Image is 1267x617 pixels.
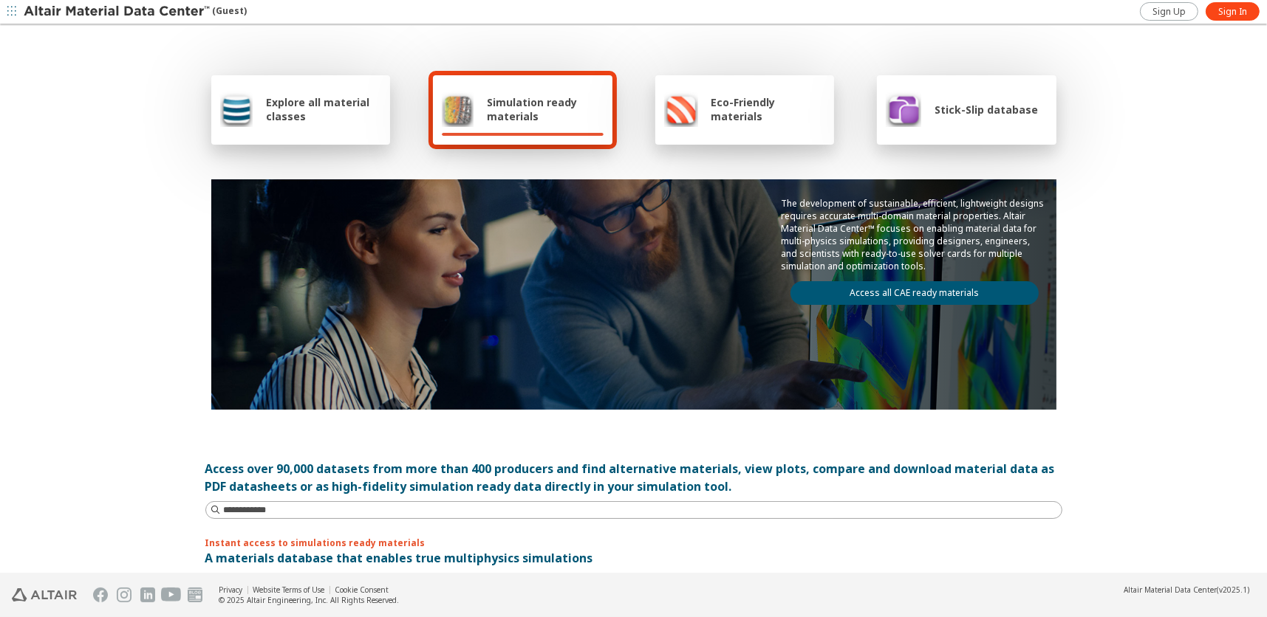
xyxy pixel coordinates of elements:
[1124,585,1217,595] span: Altair Material Data Center
[12,588,77,602] img: Altair Engineering
[253,585,324,595] a: Website Terms of Use
[1124,585,1249,595] div: (v2025.1)
[1140,2,1198,21] a: Sign Up
[205,537,1062,549] p: Instant access to simulations ready materials
[664,92,698,127] img: Eco-Friendly materials
[487,95,603,123] span: Simulation ready materials
[219,595,399,605] div: © 2025 Altair Engineering, Inc. All Rights Reserved.
[205,460,1062,495] div: Access over 90,000 datasets from more than 400 producers and find alternative materials, view plo...
[711,95,825,123] span: Eco-Friendly materials
[935,103,1038,117] span: Stick-Slip database
[24,4,212,19] img: Altair Material Data Center
[219,585,242,595] a: Privacy
[886,92,921,127] img: Stick-Slip database
[205,549,1062,567] p: A materials database that enables true multiphysics simulations
[266,95,381,123] span: Explore all material classes
[442,92,474,127] img: Simulation ready materials
[1218,6,1247,18] span: Sign In
[782,197,1048,272] p: The development of sustainable, efficient, lightweight designs requires accurate multi-domain mat...
[335,585,389,595] a: Cookie Consent
[790,281,1039,305] a: Access all CAE ready materials
[24,4,247,19] div: (Guest)
[1206,2,1260,21] a: Sign In
[1152,6,1186,18] span: Sign Up
[220,92,253,127] img: Explore all material classes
